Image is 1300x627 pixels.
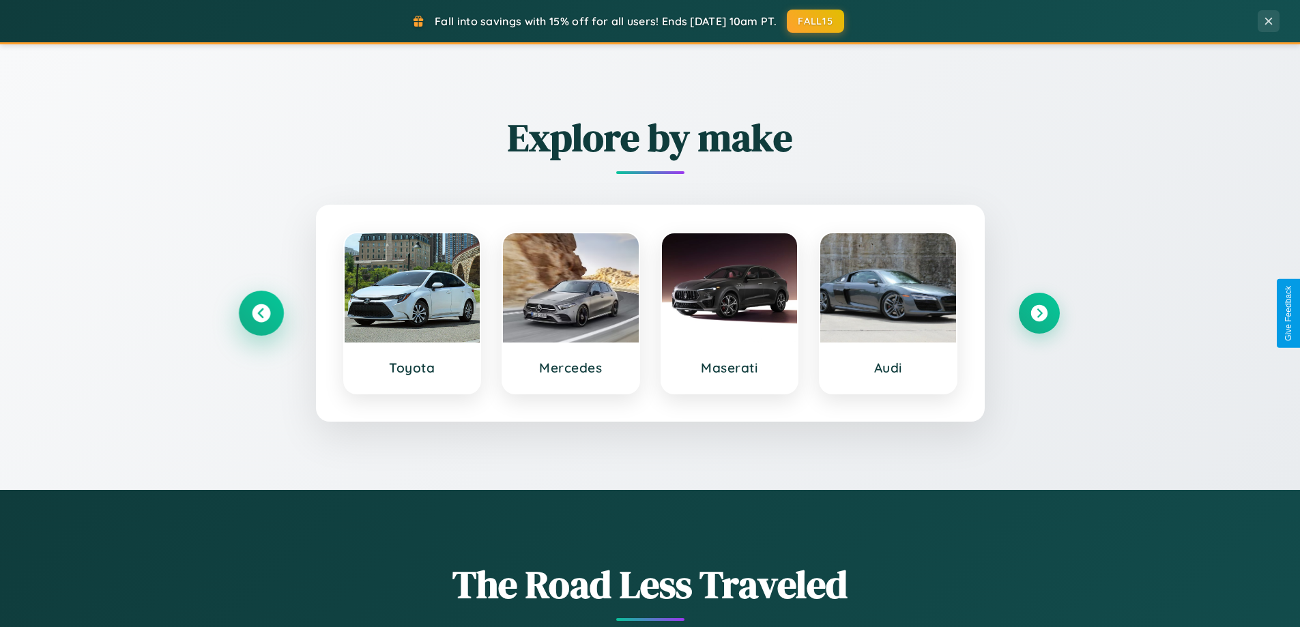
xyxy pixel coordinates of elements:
[676,360,784,376] h3: Maserati
[834,360,942,376] h3: Audi
[787,10,844,33] button: FALL15
[241,558,1060,611] h1: The Road Less Traveled
[241,111,1060,164] h2: Explore by make
[517,360,625,376] h3: Mercedes
[358,360,467,376] h3: Toyota
[1284,286,1293,341] div: Give Feedback
[435,14,777,28] span: Fall into savings with 15% off for all users! Ends [DATE] 10am PT.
